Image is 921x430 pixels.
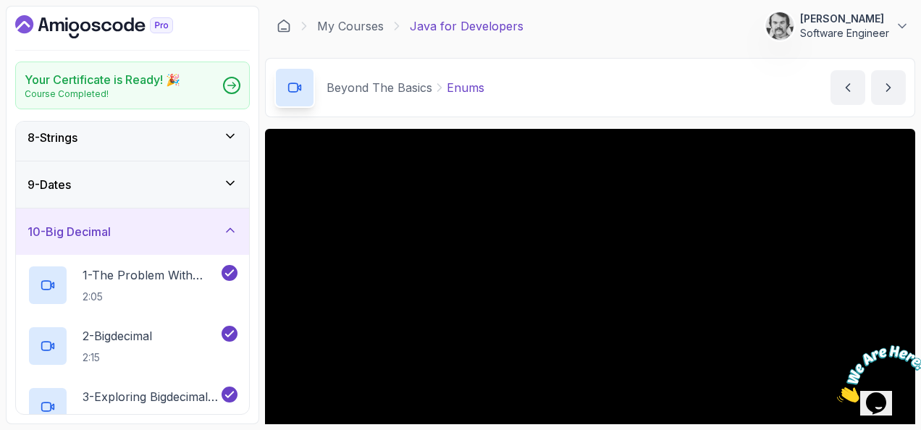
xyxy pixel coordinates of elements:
[447,79,484,96] p: Enums
[83,266,219,284] p: 1 - The Problem With Double
[28,265,237,305] button: 1-The Problem With Double2:05
[800,26,889,41] p: Software Engineer
[25,71,180,88] h2: Your Certificate is Ready! 🎉
[765,12,909,41] button: user profile image[PERSON_NAME]Software Engineer
[6,6,96,63] img: Chat attention grabber
[83,388,219,405] p: 3 - Exploring Bigdecimal Methods
[871,70,906,105] button: next content
[83,327,152,345] p: 2 - Bigdecimal
[16,208,249,255] button: 10-Big Decimal
[15,15,206,38] a: Dashboard
[83,350,152,365] p: 2:15
[766,12,794,40] img: user profile image
[16,114,249,161] button: 8-Strings
[831,340,921,408] iframe: chat widget
[28,387,237,427] button: 3-Exploring Bigdecimal Methods4:36
[28,176,71,193] h3: 9 - Dates
[16,161,249,208] button: 9-Dates
[28,129,77,146] h3: 8 - Strings
[28,223,111,240] h3: 10 - Big Decimal
[83,411,219,426] p: 4:36
[277,19,291,33] a: Dashboard
[327,79,432,96] p: Beyond The Basics
[410,17,523,35] p: Java for Developers
[25,88,180,100] p: Course Completed!
[317,17,384,35] a: My Courses
[830,70,865,105] button: previous content
[83,290,219,304] p: 2:05
[800,12,889,26] p: [PERSON_NAME]
[15,62,250,109] a: Your Certificate is Ready! 🎉Course Completed!
[28,326,237,366] button: 2-Bigdecimal2:15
